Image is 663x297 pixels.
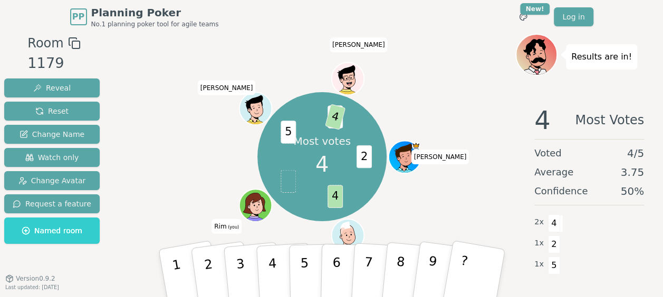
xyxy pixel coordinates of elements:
span: 4 / 5 [627,146,644,161]
button: Click to change your avatar [240,190,271,221]
button: Version0.9.2 [5,274,55,283]
button: New! [514,7,533,26]
span: 3.75 [620,165,644,180]
button: Change Name [4,125,100,144]
span: 1 x [534,237,544,249]
span: Last updated: [DATE] [5,284,59,290]
span: Click to change your name [330,37,388,52]
span: Arthur is the host [411,142,419,150]
span: PP [72,11,84,23]
span: Planning Poker [91,5,219,20]
span: Named room [22,225,82,236]
span: Most Votes [575,107,644,133]
span: Version 0.9.2 [16,274,55,283]
span: 2 [357,145,372,168]
span: Click to change your name [198,80,256,95]
a: Log in [554,7,593,26]
span: Reveal [33,83,71,93]
span: 4 [534,107,551,133]
span: No.1 planning poker tool for agile teams [91,20,219,28]
span: Room [27,34,63,53]
span: Change Name [20,129,84,140]
span: 50 % [621,184,644,199]
span: 4 [325,104,345,130]
span: 5 [548,256,560,274]
span: 4 [328,185,343,208]
span: 2 x [534,216,544,228]
span: Average [534,165,573,180]
span: Change Avatar [18,175,86,186]
button: Request a feature [4,194,100,213]
span: Reset [35,106,69,116]
p: Most votes [293,134,351,148]
button: Reveal [4,78,100,97]
span: 5 [281,121,296,143]
p: Results are in! [571,49,632,64]
span: Request a feature [13,199,91,209]
span: Click to change your name [212,219,242,233]
div: New! [520,3,550,15]
span: Confidence [534,184,588,199]
button: Reset [4,102,100,121]
span: 4 [315,148,329,180]
span: Click to change your name [411,150,469,164]
span: 1 x [534,259,544,270]
button: Change Avatar [4,171,100,190]
span: 2 [548,235,560,253]
span: 4 [548,214,560,232]
a: PPPlanning PokerNo.1 planning poker tool for agile teams [70,5,219,28]
button: Named room [4,217,100,244]
span: Watch only [25,152,79,163]
span: (you) [227,224,239,229]
button: Watch only [4,148,100,167]
div: 1179 [27,53,80,74]
span: Voted [534,146,562,161]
